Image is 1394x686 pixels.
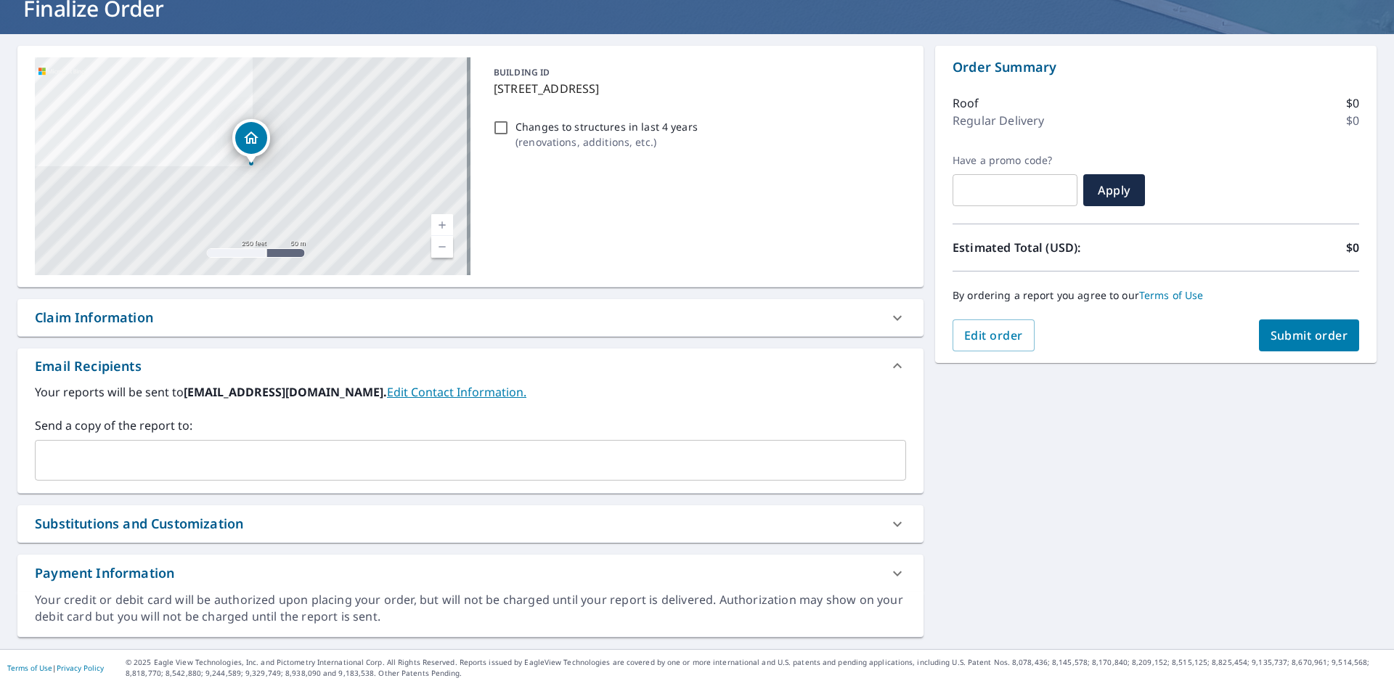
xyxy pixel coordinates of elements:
b: [EMAIL_ADDRESS][DOMAIN_NAME]. [184,384,387,400]
button: Submit order [1259,319,1360,351]
a: Current Level 17, Zoom In [431,214,453,236]
span: Edit order [964,327,1023,343]
label: Have a promo code? [953,154,1077,167]
p: $0 [1346,239,1359,256]
a: Privacy Policy [57,663,104,673]
p: BUILDING ID [494,66,550,78]
div: Payment Information [35,563,174,583]
button: Apply [1083,174,1145,206]
p: By ordering a report you agree to our [953,289,1359,302]
p: Estimated Total (USD): [953,239,1156,256]
a: EditContactInfo [387,384,526,400]
label: Your reports will be sent to [35,383,906,401]
div: Payment Information [17,555,924,592]
a: Terms of Use [1139,288,1204,302]
p: $0 [1346,112,1359,129]
p: Order Summary [953,57,1359,77]
a: Terms of Use [7,663,52,673]
p: Regular Delivery [953,112,1044,129]
div: Claim Information [35,308,153,327]
div: Claim Information [17,299,924,336]
div: Dropped pin, building 1, Residential property, 2018 W 31st St N Wichita, KS 67204 [232,119,270,164]
label: Send a copy of the report to: [35,417,906,434]
p: $0 [1346,94,1359,112]
p: ( renovations, additions, etc. ) [515,134,698,150]
p: © 2025 Eagle View Technologies, Inc. and Pictometry International Corp. All Rights Reserved. Repo... [126,657,1387,679]
div: Email Recipients [35,356,142,376]
a: Current Level 17, Zoom Out [431,236,453,258]
p: | [7,663,104,672]
button: Edit order [953,319,1035,351]
span: Submit order [1271,327,1348,343]
div: Your credit or debit card will be authorized upon placing your order, but will not be charged unt... [35,592,906,625]
span: Apply [1095,182,1133,198]
p: Changes to structures in last 4 years [515,119,698,134]
div: Substitutions and Customization [35,514,243,534]
p: Roof [953,94,979,112]
div: Email Recipients [17,348,924,383]
p: [STREET_ADDRESS] [494,80,900,97]
div: Substitutions and Customization [17,505,924,542]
